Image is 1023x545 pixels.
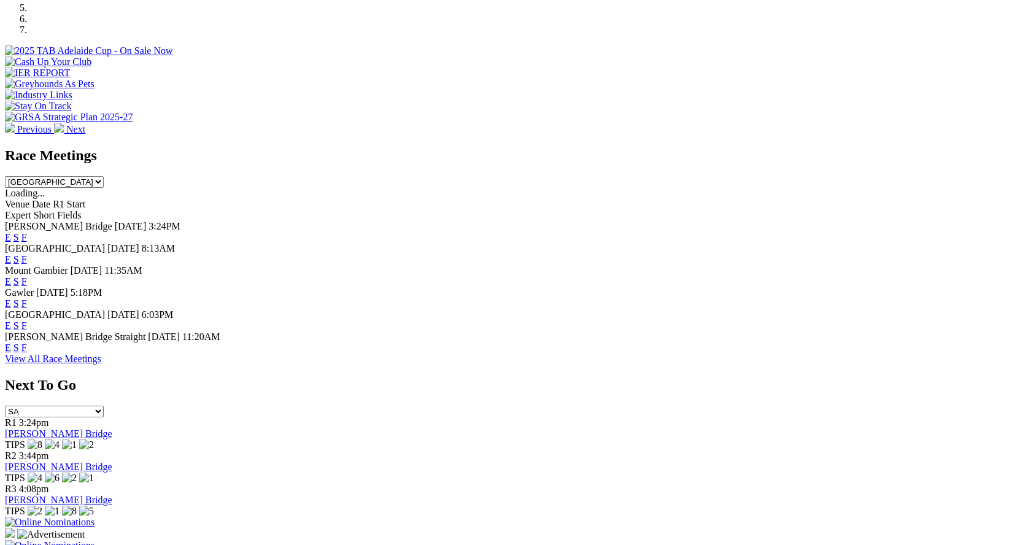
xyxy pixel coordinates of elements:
a: [PERSON_NAME] Bridge [5,495,112,505]
span: 3:24pm [19,417,49,428]
span: Date [32,199,50,209]
img: 2 [62,473,77,484]
a: F [21,342,27,353]
span: 6:03PM [142,309,174,320]
span: [GEOGRAPHIC_DATA] [5,243,105,253]
a: E [5,320,11,331]
span: 5:18PM [71,287,102,298]
span: [DATE] [107,243,139,253]
img: chevron-left-pager-white.svg [5,123,15,133]
img: 1 [62,439,77,450]
img: Stay On Track [5,101,71,112]
a: [PERSON_NAME] Bridge [5,428,112,439]
span: 3:24PM [149,221,180,231]
span: R1 Start [53,199,85,209]
a: S [14,320,19,331]
a: F [21,320,27,331]
img: 4 [45,439,60,450]
img: 5 [79,506,94,517]
img: 1 [79,473,94,484]
img: Advertisement [17,529,85,540]
img: Online Nominations [5,517,95,528]
span: TIPS [5,473,25,483]
span: 3:44pm [19,450,49,461]
img: 8 [28,439,42,450]
a: F [21,254,27,265]
a: S [14,276,19,287]
img: 15187_Greyhounds_GreysPlayCentral_Resize_SA_WebsiteBanner_300x115_2025.jpg [5,528,15,538]
img: GRSA Strategic Plan 2025-27 [5,112,133,123]
a: F [21,276,27,287]
a: E [5,342,11,353]
img: 2 [28,506,42,517]
span: Short [34,210,55,220]
span: TIPS [5,506,25,516]
span: Gawler [5,287,34,298]
a: S [14,298,19,309]
span: 11:20AM [182,331,220,342]
img: Greyhounds As Pets [5,79,95,90]
span: TIPS [5,439,25,450]
img: 2025 TAB Adelaide Cup - On Sale Now [5,45,173,56]
span: [PERSON_NAME] Bridge Straight [5,331,145,342]
span: 4:08pm [19,484,49,494]
h2: Next To Go [5,377,1018,393]
img: chevron-right-pager-white.svg [54,123,64,133]
span: [DATE] [71,265,102,276]
img: 4 [28,473,42,484]
a: F [21,298,27,309]
a: F [21,232,27,242]
span: [DATE] [148,331,180,342]
span: Expert [5,210,31,220]
span: Fields [57,210,81,220]
a: S [14,342,19,353]
span: [DATE] [115,221,147,231]
a: S [14,254,19,265]
img: 1 [45,506,60,517]
a: [PERSON_NAME] Bridge [5,462,112,472]
img: 8 [62,506,77,517]
span: [DATE] [36,287,68,298]
a: E [5,276,11,287]
span: Venue [5,199,29,209]
span: R3 [5,484,17,494]
a: E [5,298,11,309]
span: Next [66,124,85,134]
a: Previous [5,124,54,134]
img: 6 [45,473,60,484]
span: Loading... [5,188,45,198]
a: View All Race Meetings [5,354,101,364]
a: E [5,254,11,265]
img: 2 [79,439,94,450]
span: [PERSON_NAME] Bridge [5,221,112,231]
img: Industry Links [5,90,72,101]
a: S [14,232,19,242]
a: E [5,232,11,242]
a: Next [54,124,85,134]
span: Previous [17,124,52,134]
h2: Race Meetings [5,147,1018,164]
span: 11:35AM [104,265,142,276]
span: 8:13AM [142,243,175,253]
span: R1 [5,417,17,428]
img: IER REPORT [5,68,70,79]
span: [GEOGRAPHIC_DATA] [5,309,105,320]
img: Cash Up Your Club [5,56,91,68]
span: Mount Gambier [5,265,68,276]
span: R2 [5,450,17,461]
span: [DATE] [107,309,139,320]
